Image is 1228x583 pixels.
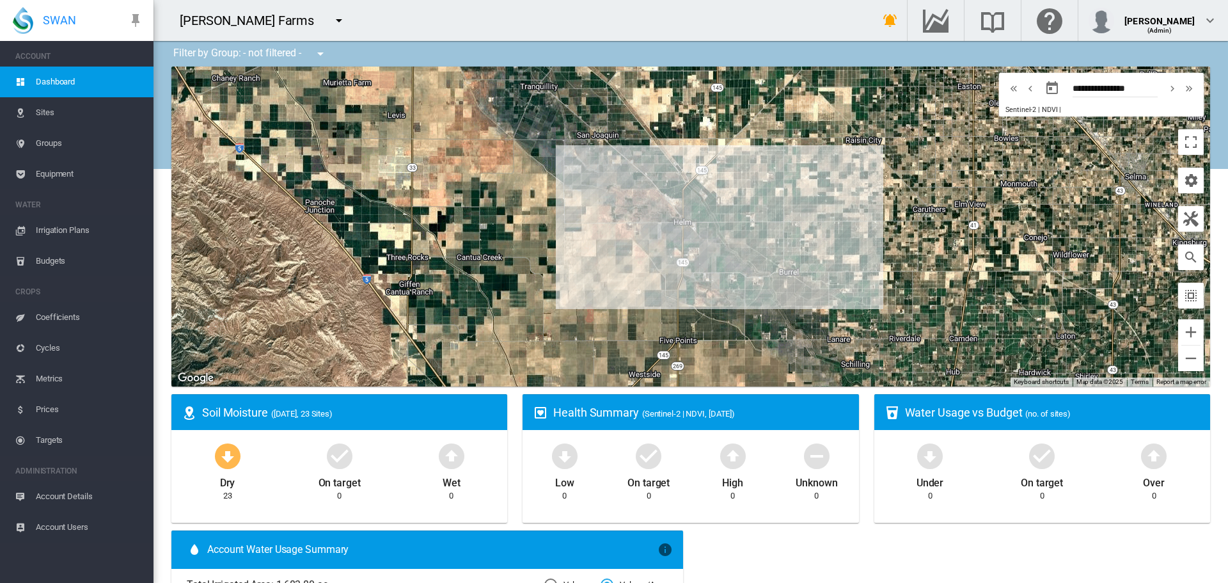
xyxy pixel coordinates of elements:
button: icon-menu-down [308,41,333,67]
span: Account Details [36,481,143,512]
div: [PERSON_NAME] Farms [180,12,326,29]
button: Keyboard shortcuts [1014,378,1069,387]
div: Soil Moisture [202,404,497,420]
md-icon: icon-magnify [1183,250,1199,265]
span: WATER [15,195,143,215]
span: Irrigation Plans [36,215,143,246]
button: icon-chevron-left [1022,81,1039,96]
md-icon: icon-checkbox-marked-circle [633,440,664,471]
md-icon: icon-information [657,542,673,557]
span: Sites [36,97,143,128]
a: Report a map error [1156,378,1206,385]
a: Terms [1131,378,1149,385]
md-icon: icon-arrow-up-bold-circle [718,440,748,471]
md-icon: icon-map-marker-radius [182,405,197,420]
button: icon-bell-ring [878,8,903,33]
md-icon: icon-minus-circle [801,440,832,471]
div: 0 [1040,490,1044,502]
div: Wet [443,471,460,490]
div: 23 [223,490,232,502]
button: md-calendar [1039,76,1065,101]
span: Sentinel-2 | NDVI [1005,106,1057,114]
div: Dry [220,471,235,490]
div: 0 [730,490,735,502]
md-icon: icon-checkbox-marked-circle [1027,440,1057,471]
md-icon: icon-chevron-left [1023,81,1037,96]
span: Cycles [36,333,143,363]
div: On target [319,471,361,490]
md-icon: icon-checkbox-marked-circle [324,440,355,471]
md-icon: icon-bell-ring [883,13,898,28]
span: Budgets [36,246,143,276]
md-icon: icon-water [187,542,202,557]
span: (Sentinel-2 | NDVI, [DATE]) [642,409,735,419]
md-icon: icon-chevron-right [1165,81,1179,96]
span: Targets [36,425,143,456]
div: Health Summary [553,404,848,420]
button: icon-chevron-double-left [1005,81,1022,96]
span: ADMINISTRATION [15,461,143,481]
div: Over [1143,471,1165,490]
span: Account Users [36,512,143,543]
md-icon: Click here for help [1034,13,1065,28]
button: icon-magnify [1178,244,1204,270]
span: Equipment [36,159,143,189]
md-icon: icon-menu-down [331,13,347,28]
div: Under [917,471,944,490]
button: icon-select-all [1178,283,1204,308]
div: 0 [928,490,933,502]
div: On target [1021,471,1063,490]
div: 0 [647,490,651,502]
div: Water Usage vs Budget [905,404,1200,420]
md-icon: icon-pin [128,13,143,28]
span: ([DATE], 23 Sites) [271,409,333,419]
div: 0 [337,490,342,502]
div: Unknown [796,471,837,490]
md-icon: Search the knowledge base [977,13,1008,28]
button: Zoom out [1178,346,1204,371]
div: 0 [449,490,453,502]
md-icon: icon-heart-box-outline [533,405,548,420]
md-icon: icon-arrow-up-bold-circle [436,440,467,471]
md-icon: icon-chevron-double-left [1007,81,1021,96]
span: Metrics [36,363,143,394]
div: High [722,471,743,490]
img: SWAN-Landscape-Logo-Colour-drop.png [13,7,33,34]
md-icon: icon-arrow-down-bold-circle [549,440,580,471]
div: 0 [1152,490,1156,502]
button: icon-chevron-double-right [1181,81,1197,96]
span: Prices [36,394,143,425]
div: On target [627,471,670,490]
button: icon-menu-down [326,8,352,33]
span: Groups [36,128,143,159]
button: icon-chevron-right [1164,81,1181,96]
div: 0 [562,490,567,502]
div: 0 [814,490,819,502]
span: (no. of sites) [1025,409,1071,419]
img: Google [175,370,217,387]
button: Toggle fullscreen view [1178,129,1204,155]
span: ACCOUNT [15,46,143,67]
div: Low [555,471,574,490]
span: Account Water Usage Summary [207,543,657,557]
md-icon: icon-cog [1183,173,1199,188]
span: CROPS [15,282,143,302]
span: (Admin) [1147,27,1172,34]
button: icon-cog [1178,168,1204,193]
md-icon: Go to the Data Hub [920,13,951,28]
md-icon: icon-chevron-down [1202,13,1218,28]
img: profile.jpg [1089,8,1114,33]
md-icon: icon-cup-water [885,405,900,420]
div: Filter by Group: - not filtered - [164,41,337,67]
button: Zoom in [1178,319,1204,345]
span: Map data ©2025 [1076,378,1124,385]
span: Coefficients [36,302,143,333]
md-icon: icon-arrow-down-bold-circle [915,440,945,471]
md-icon: icon-arrow-down-bold-circle [212,440,243,471]
div: [PERSON_NAME] [1124,10,1195,22]
md-icon: icon-select-all [1183,288,1199,303]
span: Dashboard [36,67,143,97]
md-icon: icon-chevron-double-right [1182,81,1196,96]
span: | [1059,106,1061,114]
md-icon: icon-arrow-up-bold-circle [1138,440,1169,471]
